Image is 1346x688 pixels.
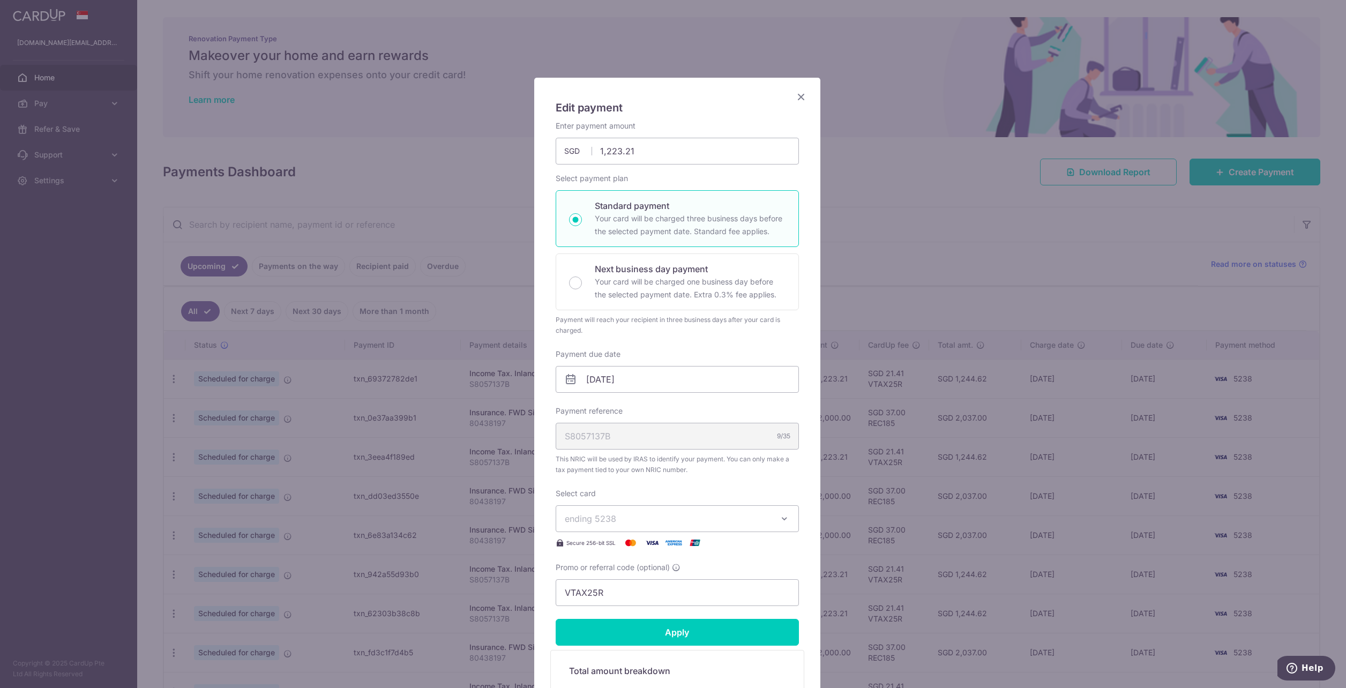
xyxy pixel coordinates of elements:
label: Select payment plan [556,173,628,184]
input: 0.00 [556,138,799,164]
img: American Express [663,536,684,549]
input: DD / MM / YYYY [556,366,799,393]
span: Promo or referral code (optional) [556,562,670,573]
div: 9/35 [777,431,790,442]
span: SGD [564,146,592,156]
span: ending 5238 [565,513,616,524]
label: Enter payment amount [556,121,635,131]
button: ending 5238 [556,505,799,532]
label: Select card [556,488,596,499]
label: Payment reference [556,406,623,416]
h5: Edit payment [556,99,799,116]
iframe: Opens a widget where you can find more information [1277,656,1335,683]
input: Apply [556,619,799,646]
img: Mastercard [620,536,641,549]
img: Visa [641,536,663,549]
span: Secure 256-bit SSL [566,539,616,547]
img: UnionPay [684,536,706,549]
p: Your card will be charged one business day before the selected payment date. Extra 0.3% fee applies. [595,275,786,301]
label: Payment due date [556,349,620,360]
h5: Total amount breakdown [569,664,786,677]
span: This NRIC will be used by IRAS to identify your payment. You can only make a tax payment tied to ... [556,454,799,475]
button: Close [795,91,807,103]
div: Payment will reach your recipient in three business days after your card is charged. [556,315,799,336]
p: Next business day payment [595,263,786,275]
p: Standard payment [595,199,786,212]
p: Your card will be charged three business days before the selected payment date. Standard fee appl... [595,212,786,238]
